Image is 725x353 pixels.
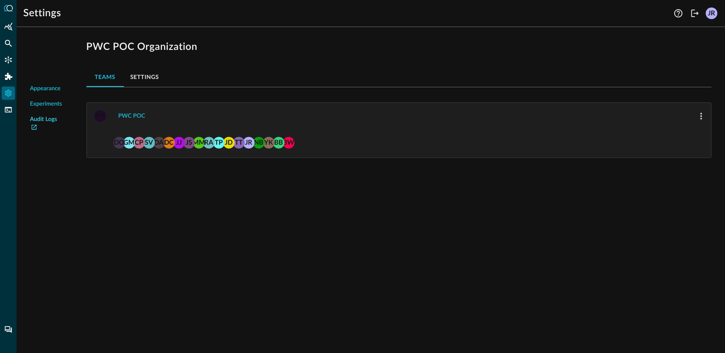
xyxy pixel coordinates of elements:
[2,86,15,100] div: Settings
[223,136,235,148] span: jack.dukes@pwc.com
[706,7,718,19] div: JR
[183,136,195,148] span: jeff.stone@pwc.com
[2,53,15,67] div: Connectors
[273,136,285,148] span: balaji.b.kannan@pwc.com
[133,136,145,148] span: chris.p.oconnor@pwc.com
[124,67,166,87] button: Settings
[2,70,15,83] div: Addons
[173,137,185,148] div: JJ
[253,136,265,148] span: Neal Bridges
[143,136,155,148] span: sagar.velma@pwc.com
[2,20,15,33] div: Summary Insights
[30,100,62,109] span: Experiments
[94,110,106,122] div: PP
[193,136,205,148] span: melvin.mt.thomas@pwc.com
[163,137,175,148] div: DC
[283,136,295,148] span: brian.way+pwc@secdataops.com
[86,40,712,54] h1: PWC POC Organization
[123,136,135,148] span: gomathy.malasubramanyam@pwc.com
[2,323,15,336] div: Chat
[283,137,295,148] div: BW
[213,136,225,148] span: tyrone.p.wheeler@pwc.com
[153,136,165,148] span: david.a.dominguez@pwc.com
[2,103,15,116] div: FSQL
[113,136,125,148] span: david.owusu@pwc.com
[113,109,150,123] button: PWC POC
[688,7,702,20] button: Logout
[30,115,63,133] a: Audit Logs
[273,137,285,148] div: BB
[183,137,195,148] div: JS
[672,7,685,20] button: Help
[203,136,215,148] span: rasheed.a.wright@pwc.com
[86,67,124,87] button: Teams
[123,137,135,148] div: GM
[233,136,245,148] span: trevor.ticknor@pwc.com
[113,137,125,148] div: DO
[223,137,235,148] div: JD
[163,136,175,148] span: david.coel@pwc.com
[143,137,155,148] div: SV
[173,136,185,148] span: jason.jakary@pwc.com
[233,137,245,148] div: TT
[193,137,205,148] div: MM
[243,137,255,148] div: JR
[263,137,275,148] div: YK
[118,111,145,121] div: PWC POC
[213,137,225,148] div: TP
[203,137,215,148] div: RA
[263,136,275,148] span: yousef.k.sherian@pwc.com
[253,137,265,148] div: NB
[243,136,255,148] span: jon.rau+pwc@secdataops.com
[153,137,165,148] div: DA
[30,84,61,93] span: Appearance
[23,7,61,20] h1: Settings
[133,137,145,148] div: CP
[2,37,15,50] div: Federated Search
